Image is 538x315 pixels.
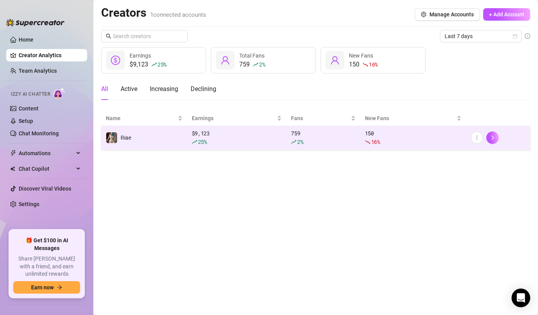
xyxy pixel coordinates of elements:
button: Manage Accounts [415,8,480,21]
div: Increasing [150,84,178,94]
span: more [474,135,480,140]
span: fall [365,139,370,145]
span: 25 % [158,61,166,68]
button: right [486,131,499,144]
div: Open Intercom Messenger [512,289,530,307]
a: Discover Viral Videos [19,185,71,192]
div: 759 [291,129,355,146]
a: Creator Analytics [19,49,81,61]
span: Earnings [192,114,276,122]
div: All [101,84,108,94]
div: 150 [365,129,461,146]
span: Automations [19,147,74,159]
span: search [106,33,111,39]
span: Total Fans [239,52,265,59]
th: Earnings [187,111,287,126]
img: Riae [106,132,117,143]
th: Name [101,111,187,126]
span: 25 % [198,138,207,145]
a: Setup [19,118,33,124]
span: setting [421,12,426,17]
div: Declining [191,84,216,94]
div: 150 [349,60,378,69]
span: 16 % [369,61,378,68]
span: New Fans [365,114,455,122]
span: Chat Copilot [19,163,74,175]
span: right [490,135,495,140]
button: + Add Account [483,8,530,21]
span: Last 7 days [445,30,517,42]
div: $ 9,123 [192,129,282,146]
span: New Fans [349,52,373,59]
th: Fans [286,111,360,126]
div: Active [121,84,137,94]
a: Content [19,105,39,112]
span: rise [253,62,258,67]
span: + Add Account [489,11,524,17]
span: 2 % [297,138,303,145]
h2: Creators [101,5,206,20]
span: rise [291,139,296,145]
th: New Fans [360,111,466,126]
img: logo-BBDzfeDw.svg [6,19,65,26]
span: dollar-circle [111,56,120,65]
span: 16 % [371,138,380,145]
a: Home [19,37,33,43]
button: Earn nowarrow-right [13,281,80,294]
span: 1 connected accounts [150,11,206,18]
span: Izzy AI Chatter [11,91,50,98]
span: Earn now [31,284,54,290]
span: Name [106,114,176,122]
a: Team Analytics [19,68,57,74]
span: Manage Accounts [429,11,474,17]
span: Share [PERSON_NAME] with a friend, and earn unlimited rewards [13,255,80,278]
a: Settings [19,201,39,207]
span: arrow-right [57,285,62,290]
span: user [221,56,230,65]
span: 2 % [259,61,265,68]
span: fall [363,62,368,67]
span: info-circle [525,33,530,39]
div: 759 [239,60,265,69]
img: Chat Copilot [10,166,15,171]
span: Fans [291,114,349,122]
a: Chat Monitoring [19,130,59,136]
span: user [330,56,340,65]
span: thunderbolt [10,150,16,156]
input: Search creators [113,32,177,40]
span: Earnings [130,52,151,59]
img: AI Chatter [53,87,65,99]
span: rise [151,62,157,67]
div: $9,123 [130,60,166,69]
span: 🎁 Get $100 in AI Messages [13,237,80,252]
span: calendar [513,34,517,38]
span: Riae [121,135,131,141]
span: rise [192,139,197,145]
